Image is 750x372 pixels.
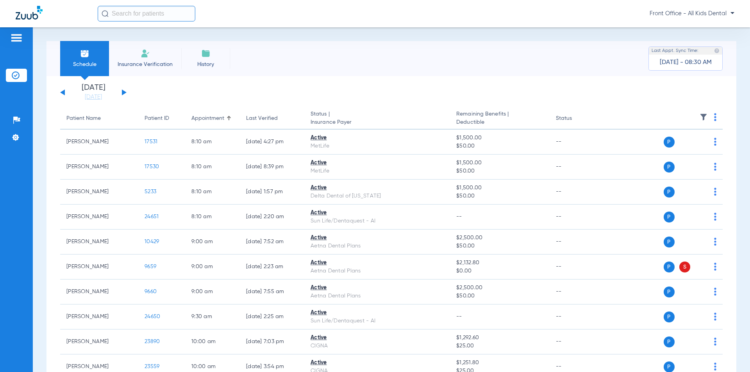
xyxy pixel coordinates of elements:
td: 9:00 AM [185,230,240,255]
img: group-dot-blue.svg [714,263,716,271]
span: $50.00 [456,142,543,150]
div: Active [311,184,444,192]
span: Schedule [66,61,103,68]
img: group-dot-blue.svg [714,313,716,320]
img: group-dot-blue.svg [714,363,716,370]
img: History [201,49,211,58]
td: [PERSON_NAME] [60,205,138,230]
div: Sun Life/Dentaquest - AI [311,217,444,225]
img: filter.svg [700,113,707,121]
span: P [664,262,675,272]
div: Active [311,209,444,217]
span: 17531 [145,139,157,144]
th: Remaining Benefits | [450,108,549,130]
td: -- [550,255,602,279]
img: Search Icon [102,10,109,17]
span: $50.00 [456,192,543,200]
img: Schedule [80,49,89,58]
td: [PERSON_NAME] [60,329,138,354]
div: Active [311,259,444,267]
td: -- [550,230,602,255]
span: P [664,237,675,247]
span: Front Office - All Kids Dental [650,10,734,18]
span: $50.00 [456,292,543,300]
div: CIGNA [311,342,444,350]
td: [DATE] 7:52 AM [240,230,304,255]
span: P [664,212,675,222]
div: Last Verified [246,114,298,123]
td: -- [550,180,602,205]
img: Zuub Logo [16,6,43,20]
span: $0.00 [456,267,543,275]
img: group-dot-blue.svg [714,188,716,196]
td: -- [550,329,602,354]
img: group-dot-blue.svg [714,288,716,295]
td: [DATE] 2:25 AM [240,304,304,329]
span: P [664,311,675,322]
span: -- [456,314,462,319]
div: MetLife [311,142,444,150]
div: Patient Name [66,114,132,123]
img: hamburger-icon [10,33,23,43]
td: 9:00 AM [185,255,240,279]
span: 10429 [145,239,159,244]
td: [PERSON_NAME] [60,230,138,255]
span: $1,292.60 [456,334,543,342]
td: 9:30 AM [185,304,240,329]
span: $25.00 [456,342,543,350]
td: [DATE] 8:39 PM [240,155,304,180]
img: Manual Insurance Verification [141,49,150,58]
span: 5233 [145,189,156,194]
span: $1,251.80 [456,359,543,367]
td: -- [550,130,602,155]
span: $2,500.00 [456,234,543,242]
td: [PERSON_NAME] [60,130,138,155]
td: [DATE] 4:27 PM [240,130,304,155]
span: $1,500.00 [456,184,543,192]
td: [DATE] 7:55 AM [240,279,304,304]
img: group-dot-blue.svg [714,138,716,146]
td: [PERSON_NAME] [60,279,138,304]
div: Active [311,334,444,342]
td: 8:10 AM [185,205,240,230]
img: last sync help info [714,48,720,53]
td: [DATE] 7:03 PM [240,329,304,354]
td: [DATE] 1:57 PM [240,180,304,205]
li: [DATE] [70,84,117,101]
div: Active [311,284,444,292]
img: group-dot-blue.svg [714,113,716,121]
div: Aetna Dental Plans [311,267,444,275]
td: -- [550,155,602,180]
span: Last Appt. Sync Time: [652,47,698,55]
div: Active [311,234,444,242]
span: P [664,137,675,148]
span: $50.00 [456,167,543,175]
img: group-dot-blue.svg [714,163,716,171]
img: group-dot-blue.svg [714,238,716,246]
span: P [664,287,675,297]
div: Patient ID [145,114,179,123]
td: [DATE] 2:20 AM [240,205,304,230]
span: 17530 [145,164,159,169]
div: Aetna Dental Plans [311,242,444,250]
div: Delta Dental of [US_STATE] [311,192,444,200]
div: Aetna Dental Plans [311,292,444,300]
span: Deductible [456,118,543,126]
span: $1,500.00 [456,134,543,142]
th: Status | [304,108,450,130]
span: P [664,162,675,173]
div: Active [311,309,444,317]
span: $2,132.80 [456,259,543,267]
span: $2,500.00 [456,284,543,292]
td: [PERSON_NAME] [60,155,138,180]
div: Patient ID [145,114,169,123]
span: 24650 [145,314,160,319]
a: [DATE] [70,93,117,101]
div: Sun Life/Dentaquest - AI [311,317,444,325]
div: Last Verified [246,114,278,123]
span: 9659 [145,264,156,269]
span: 23559 [145,364,159,369]
div: Appointment [191,114,224,123]
img: group-dot-blue.svg [714,338,716,345]
td: [PERSON_NAME] [60,304,138,329]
